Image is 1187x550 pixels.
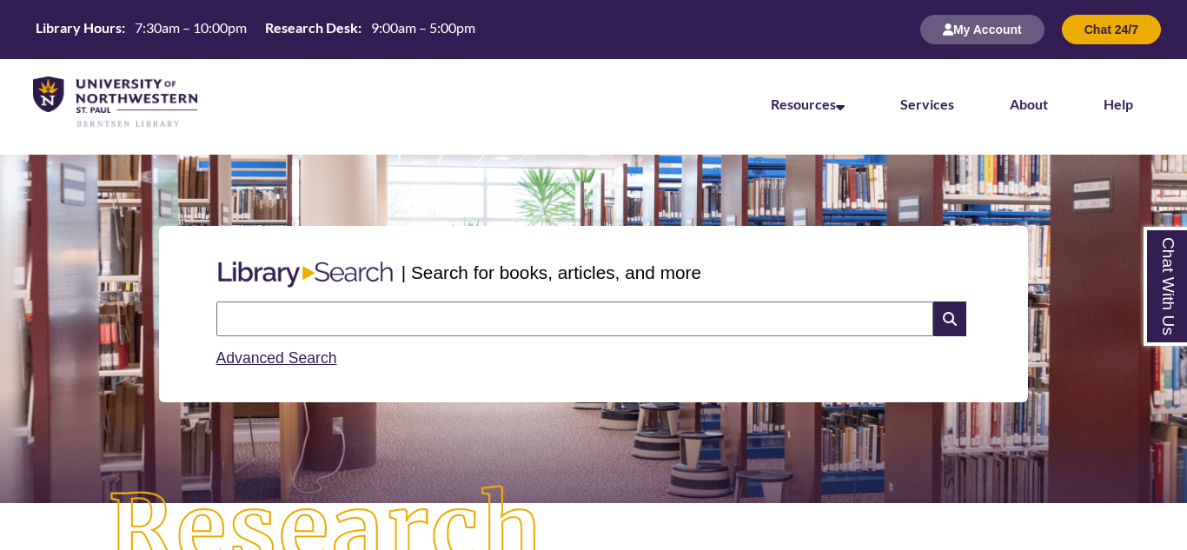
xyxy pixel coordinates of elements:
table: Hours Today [29,18,482,40]
a: My Account [920,22,1044,36]
button: Chat 24/7 [1062,15,1161,44]
img: UNWSP Library Logo [33,76,197,129]
a: Hours Today [29,18,482,42]
button: My Account [920,15,1044,44]
span: 7:30am – 10:00pm [135,19,247,36]
i: Search [933,302,966,336]
a: Help [1104,96,1133,112]
a: Chat 24/7 [1062,22,1161,36]
a: Services [900,96,954,112]
img: Libary Search [209,255,401,295]
a: Resources [771,96,845,112]
span: 9:00am – 5:00pm [371,19,475,36]
a: About [1010,96,1048,112]
th: Library Hours: [29,18,128,37]
a: Advanced Search [216,349,337,367]
th: Research Desk: [258,18,364,37]
p: | Search for books, articles, and more [401,259,701,286]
